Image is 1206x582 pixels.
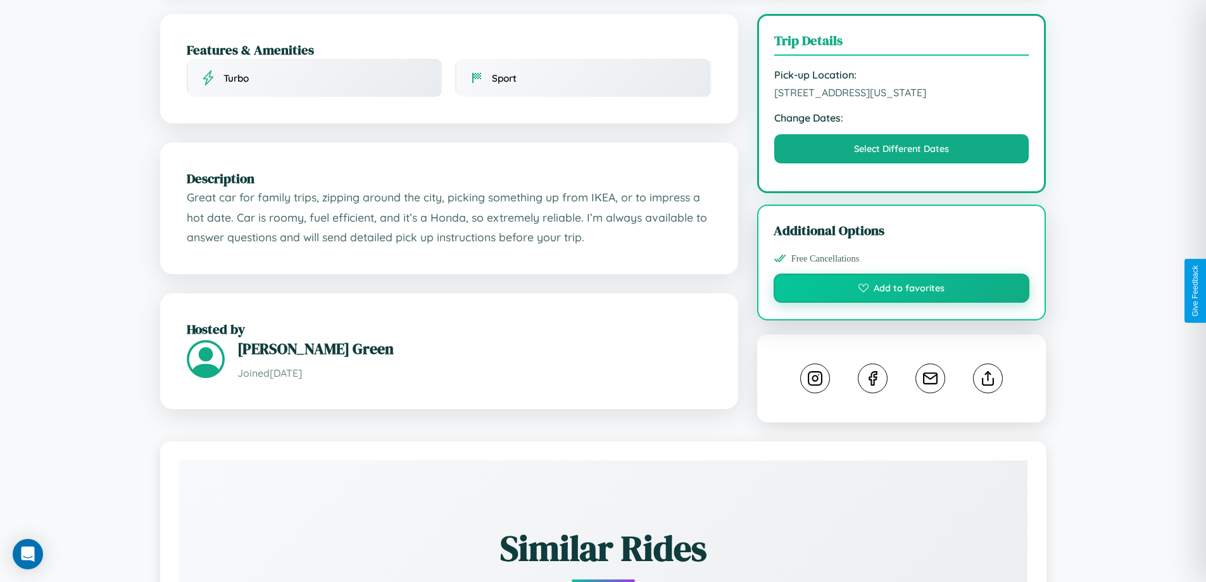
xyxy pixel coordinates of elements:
[774,134,1029,163] button: Select Different Dates
[774,68,1029,81] strong: Pick-up Location:
[774,111,1029,124] strong: Change Dates:
[492,72,517,84] span: Sport
[774,31,1029,56] h3: Trip Details
[13,539,43,569] div: Open Intercom Messenger
[187,320,712,338] h2: Hosted by
[223,72,249,84] span: Turbo
[1191,265,1200,317] div: Give Feedback
[187,187,712,248] p: Great car for family trips, zipping around the city, picking something up from IKEA, or to impres...
[791,253,860,264] span: Free Cancellations
[237,338,712,359] h3: [PERSON_NAME] Green
[223,524,983,573] h2: Similar Rides
[774,86,1029,99] span: [STREET_ADDRESS][US_STATE]
[237,364,712,383] p: Joined [DATE]
[774,221,1030,239] h3: Additional Options
[774,274,1030,303] button: Add to favorites
[187,169,712,187] h2: Description
[187,41,712,59] h2: Features & Amenities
